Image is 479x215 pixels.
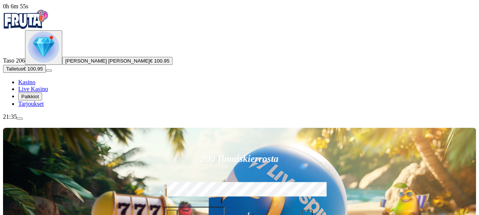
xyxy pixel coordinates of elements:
a: Tarjoukset [18,100,44,107]
span: Taso 206 [3,57,25,64]
a: Kasino [18,79,35,85]
span: € 100.95 [23,66,43,72]
button: Talletusplus icon€ 100.95 [3,65,46,73]
span: 21:35 [3,113,17,120]
img: Fruta [3,10,49,29]
button: menu [17,118,23,120]
nav: Main menu [3,79,476,107]
button: Palkkiot [18,93,42,100]
span: Palkkiot [21,94,39,99]
button: menu [46,69,52,72]
label: €250 [266,181,314,203]
button: level unlocked [25,30,62,65]
span: € 100.95 [150,58,170,64]
span: [PERSON_NAME] [PERSON_NAME] [65,58,150,64]
label: €50 [165,181,213,203]
button: [PERSON_NAME] [PERSON_NAME]€ 100.95 [62,57,173,65]
label: €150 [215,181,264,203]
a: Live Kasino [18,86,48,92]
span: user session time [3,3,28,9]
a: Fruta [3,24,49,30]
nav: Primary [3,10,476,107]
img: level unlocked [28,31,59,63]
span: Talletus [6,66,23,72]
